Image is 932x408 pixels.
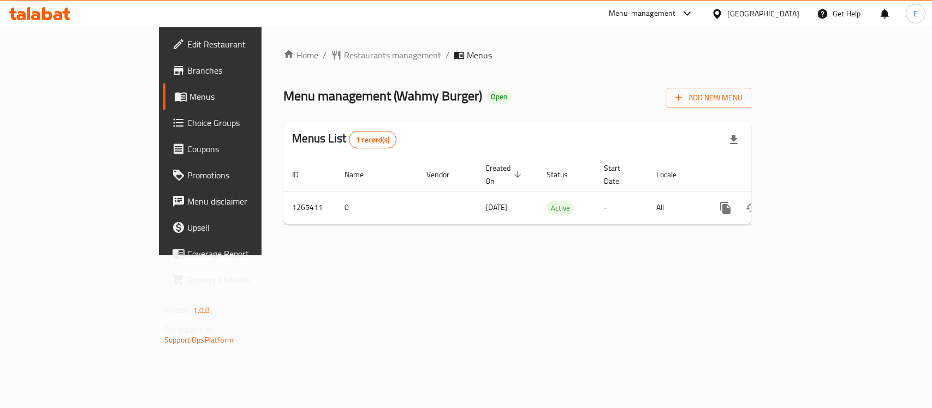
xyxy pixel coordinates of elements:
span: Grocery Checklist [187,273,306,286]
button: Add New Menu [667,88,751,108]
div: Total records count [349,131,396,148]
a: Coverage Report [163,241,314,267]
span: [DATE] [485,200,508,214]
a: Branches [163,57,314,83]
span: Get support on: [164,322,215,336]
td: - [595,191,648,224]
div: Menu-management [609,7,676,20]
span: Status [547,168,582,181]
span: Restaurants management [344,49,441,62]
span: 1 record(s) [349,135,396,145]
td: All [648,191,704,224]
a: Upsell [163,214,314,241]
div: Open [486,91,512,104]
span: Promotions [187,169,306,182]
span: Created On [485,161,525,188]
span: Vendor [426,168,464,181]
div: [GEOGRAPHIC_DATA] [727,8,799,20]
span: Add New Menu [675,91,743,105]
span: Open [486,92,512,101]
span: 1.0.0 [193,303,210,317]
span: Start Date [604,161,634,188]
a: Menus [163,83,314,110]
a: Menu disclaimer [163,188,314,214]
div: Export file [721,127,747,153]
a: Promotions [163,162,314,188]
a: Edit Restaurant [163,31,314,57]
a: Support.OpsPlatform [164,333,234,347]
span: Menus [467,49,492,62]
span: Version: [164,303,191,317]
a: Restaurants management [331,49,441,62]
table: enhanced table [283,158,826,225]
a: Choice Groups [163,110,314,136]
span: Name [345,168,378,181]
li: / [446,49,449,62]
span: Active [547,202,574,214]
span: Coupons [187,142,306,155]
div: Active [547,201,574,214]
td: 0 [336,191,418,224]
span: Branches [187,64,306,77]
h2: Menus List [292,130,396,148]
button: Change Status [739,195,765,221]
span: ID [292,168,313,181]
span: Edit Restaurant [187,38,306,51]
nav: breadcrumb [283,49,751,62]
span: E [913,8,918,20]
span: Upsell [187,221,306,234]
a: Grocery Checklist [163,267,314,293]
a: Coupons [163,136,314,162]
span: Locale [656,168,691,181]
button: more [713,195,739,221]
li: / [323,49,327,62]
span: Menu management ( Wahmy Burger ) [283,83,482,108]
th: Actions [704,158,826,191]
span: Coverage Report [187,247,306,260]
span: Menu disclaimer [187,195,306,208]
span: Menus [189,90,306,103]
span: Choice Groups [187,116,306,129]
